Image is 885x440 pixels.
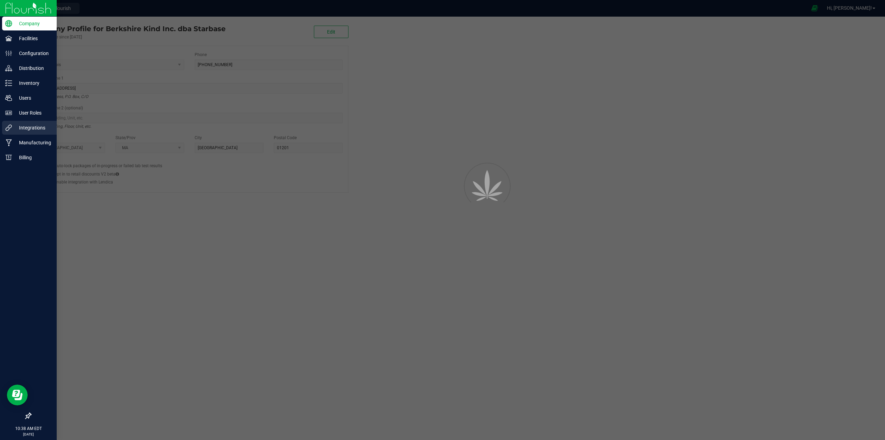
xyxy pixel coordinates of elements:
p: Facilities [12,34,54,43]
inline-svg: Configuration [5,50,12,57]
p: Configuration [12,49,54,57]
p: Distribution [12,64,54,72]
p: Company [12,19,54,28]
p: Inventory [12,79,54,87]
p: User Roles [12,109,54,117]
inline-svg: Distribution [5,65,12,72]
p: Users [12,94,54,102]
iframe: Resource center [7,385,28,405]
p: [DATE] [3,432,54,437]
inline-svg: Integrations [5,124,12,131]
inline-svg: Facilities [5,35,12,42]
inline-svg: Users [5,95,12,101]
inline-svg: Billing [5,154,12,161]
p: Manufacturing [12,138,54,147]
inline-svg: Inventory [5,80,12,87]
p: Integrations [12,124,54,132]
p: Billing [12,153,54,162]
inline-svg: User Roles [5,109,12,116]
inline-svg: Company [5,20,12,27]
p: 10:38 AM EDT [3,425,54,432]
inline-svg: Manufacturing [5,139,12,146]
